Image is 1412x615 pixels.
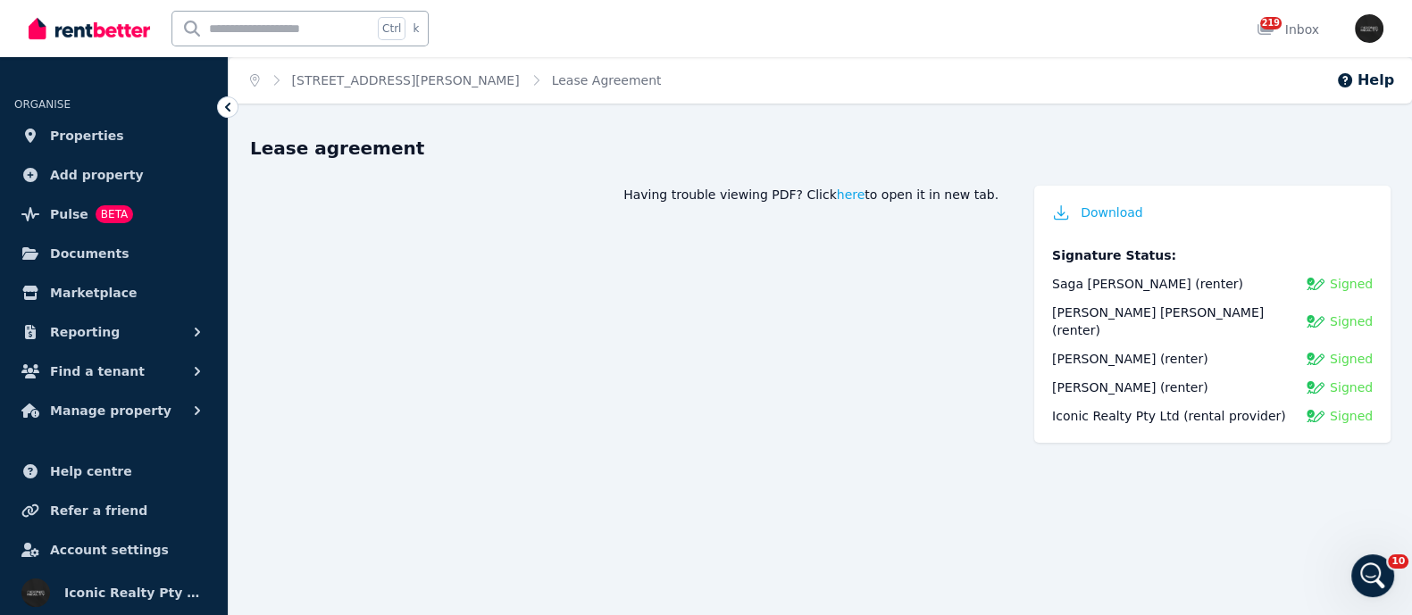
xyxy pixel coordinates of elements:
p: Signature Status: [1052,246,1373,264]
a: Help centre [14,453,213,489]
span: Download [1081,204,1143,221]
span: [PERSON_NAME] [PERSON_NAME] [1052,305,1264,320]
span: Signed [1330,378,1373,396]
span: Reporting [50,321,120,343]
div: Inbox [1257,21,1319,38]
img: Signed Lease [1307,378,1324,396]
span: Properties [50,125,124,146]
img: Iconic Realty Pty Ltd [21,578,50,607]
a: [STREET_ADDRESS][PERSON_NAME] [292,73,520,87]
a: Refer a friend [14,493,213,528]
span: 10 [1388,554,1408,569]
span: ORGANISE [14,98,71,111]
button: Manage property [14,393,213,428]
button: Find a tenant [14,353,213,389]
span: Lease Agreement [552,71,662,89]
span: Help centre [50,461,132,482]
span: Saga [PERSON_NAME] [1052,277,1191,291]
span: Account settings [50,539,169,561]
div: (renter) [1052,378,1207,396]
span: [PERSON_NAME] [1052,352,1156,366]
span: Iconic Realty Pty Ltd [64,582,206,603]
span: Signed [1330,407,1373,425]
span: Ctrl [378,17,405,40]
a: PulseBETA [14,196,213,232]
span: here [837,186,865,204]
a: Account settings [14,532,213,568]
nav: Breadcrumb [229,57,682,104]
div: (renter) [1052,303,1296,339]
a: Add property [14,157,213,193]
div: (renter) [1052,350,1207,368]
span: Signed [1330,312,1373,330]
button: Reporting [14,314,213,350]
span: Iconic Realty Pty Ltd [1052,409,1180,423]
span: BETA [96,205,133,223]
img: RentBetter [29,15,150,42]
span: Signed [1330,275,1373,293]
img: Signed Lease [1307,312,1324,330]
span: Pulse [50,204,88,225]
a: Properties [14,118,213,154]
div: Having trouble viewing PDF? Click to open it in new tab. [250,186,998,204]
img: Signed Lease [1307,407,1324,425]
span: Add property [50,164,144,186]
span: [PERSON_NAME] [1052,380,1156,395]
h1: Lease agreement [250,136,1391,161]
span: Documents [50,243,130,264]
span: Signed [1330,350,1373,368]
img: Signed Lease [1307,350,1324,368]
div: (renter) [1052,275,1243,293]
span: Refer a friend [50,500,147,521]
div: (rental provider) [1052,407,1286,425]
span: k [413,21,419,36]
a: Documents [14,236,213,271]
span: Find a tenant [50,361,145,382]
button: Help [1336,70,1394,91]
img: Iconic Realty Pty Ltd [1355,14,1383,43]
span: Marketplace [50,282,137,303]
span: Manage property [50,400,171,421]
iframe: Intercom live chat [1351,554,1394,597]
img: Signed Lease [1307,275,1324,293]
span: 219 [1260,17,1282,29]
a: Marketplace [14,275,213,311]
